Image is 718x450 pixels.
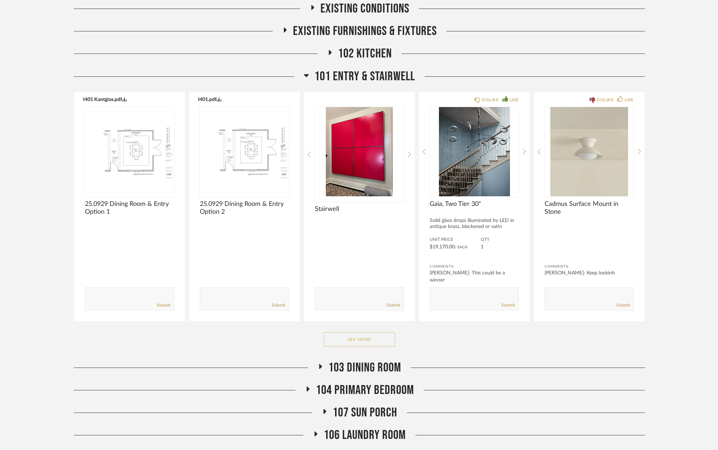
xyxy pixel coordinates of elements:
span: 101 Entry & Stairwell [314,69,415,84]
span: 106 Laundry Room [324,428,406,443]
a: Submit [501,302,515,308]
span: Unit Price [430,237,481,243]
div: DISLIKE [597,96,613,103]
img: undefined [85,107,174,196]
div: Comments: [430,263,519,270]
div: Comments: [545,263,634,270]
span: 1 [481,244,484,249]
button: I401 Kantgias.pdf [83,96,127,102]
a: Submit [616,302,630,308]
span: / Each [455,246,467,249]
span: Existing Furnishings & Fixtures [293,24,437,39]
img: undefined [545,107,634,196]
div: Solid glass drops illuminated by LED in antique brass, blackened or satin nickel... [430,218,519,236]
div: DISLIKE [482,96,499,103]
span: 107 Sun Porch [333,405,397,420]
button: See More [324,332,395,347]
img: undefined [200,107,289,196]
div: [PERSON_NAME]: Keep lookinh [545,269,634,277]
span: Existing Conditions [320,1,409,16]
span: 103 Dining Room [328,360,401,375]
div: 0 [315,107,404,196]
img: undefined [430,107,519,196]
img: undefined [315,107,404,196]
span: $19,170.00 [430,244,455,249]
span: Cadmus Surface Mount in Stone [545,200,634,216]
span: 102 Kitchen [338,46,392,61]
button: I401.pdf [198,96,222,102]
a: Submit [272,302,285,308]
div: [PERSON_NAME]: This could be a winner [430,269,519,284]
a: Submit [386,302,400,308]
a: Submit [157,302,170,308]
span: 104 Primary Bedroom [316,383,414,398]
span: QTY [481,237,519,243]
div: LIKE [625,96,634,103]
div: LIKE [510,96,519,103]
span: Gaia, Two Tier 30" [430,200,519,208]
span: 25.0929 Dining Room & Entry Option 2 [200,200,289,216]
span: Stairwell [315,205,404,213]
span: 25.0929 Dining Room & Entry Option 1 [85,200,174,216]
